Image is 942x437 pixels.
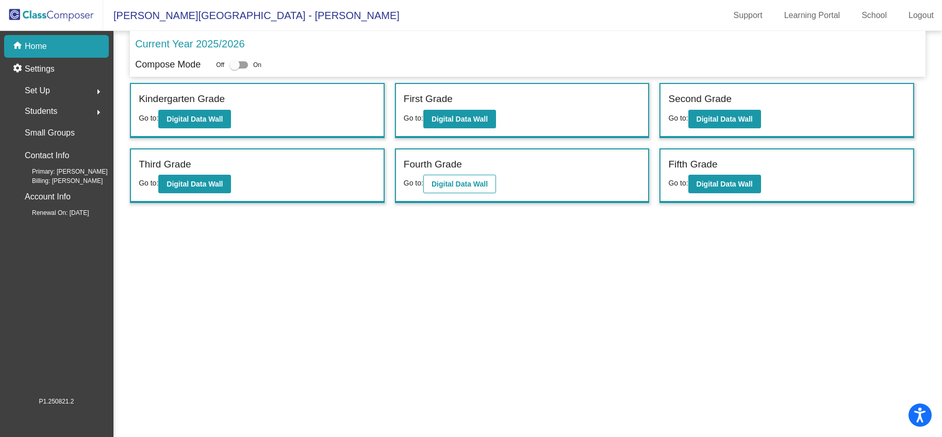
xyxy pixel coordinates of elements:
span: Go to: [404,179,423,187]
span: Set Up [25,83,50,98]
mat-icon: arrow_right [92,106,105,119]
b: Digital Data Wall [697,180,753,188]
span: Go to: [668,114,688,122]
p: Compose Mode [135,58,201,72]
p: Settings [25,63,55,75]
span: Go to: [139,114,158,122]
label: First Grade [404,92,453,107]
button: Digital Data Wall [423,175,496,193]
p: Home [25,40,47,53]
b: Digital Data Wall [432,180,488,188]
span: Primary: [PERSON_NAME] [15,167,108,176]
mat-icon: arrow_right [92,86,105,98]
label: Kindergarten Grade [139,92,225,107]
mat-icon: home [12,40,25,53]
span: Off [216,60,224,70]
span: Go to: [668,179,688,187]
span: Go to: [139,179,158,187]
a: Learning Portal [776,7,849,24]
span: Billing: [PERSON_NAME] [15,176,103,186]
button: Digital Data Wall [158,110,231,128]
a: Logout [900,7,942,24]
span: Go to: [404,114,423,122]
span: Renewal On: [DATE] [15,208,89,217]
a: Support [725,7,771,24]
span: Students [25,104,57,119]
a: School [853,7,895,24]
p: Current Year 2025/2026 [135,36,244,52]
b: Digital Data Wall [167,115,223,123]
button: Digital Data Wall [423,110,496,128]
b: Digital Data Wall [432,115,488,123]
label: Third Grade [139,157,191,172]
label: Second Grade [668,92,732,107]
span: [PERSON_NAME][GEOGRAPHIC_DATA] - [PERSON_NAME] [103,7,400,24]
span: On [253,60,261,70]
button: Digital Data Wall [688,110,761,128]
mat-icon: settings [12,63,25,75]
p: Account Info [25,190,71,204]
b: Digital Data Wall [167,180,223,188]
button: Digital Data Wall [158,175,231,193]
button: Digital Data Wall [688,175,761,193]
label: Fifth Grade [668,157,717,172]
label: Fourth Grade [404,157,462,172]
p: Small Groups [25,126,75,140]
b: Digital Data Wall [697,115,753,123]
p: Contact Info [25,148,69,163]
